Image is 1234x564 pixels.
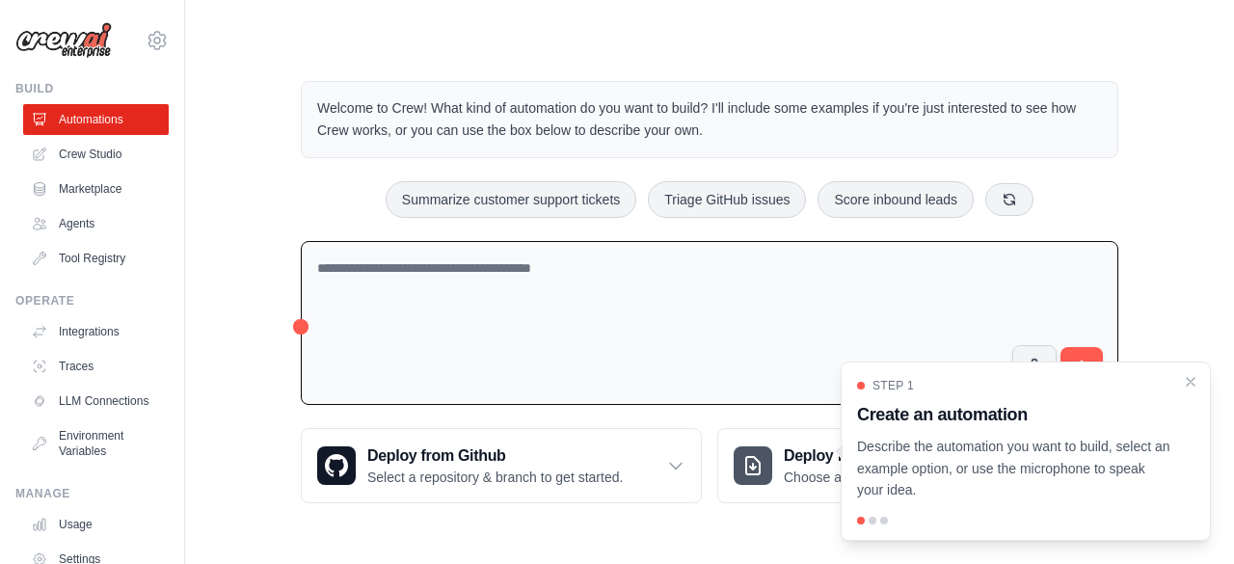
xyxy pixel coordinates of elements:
a: Tool Registry [23,243,169,274]
p: Welcome to Crew! What kind of automation do you want to build? I'll include some examples if you'... [317,97,1102,142]
a: Agents [23,208,169,239]
h3: Create an automation [857,401,1171,428]
a: Integrations [23,316,169,347]
p: Describe the automation you want to build, select an example option, or use the microphone to spe... [857,436,1171,501]
img: Logo [15,22,112,59]
p: Select a repository & branch to get started. [367,468,623,487]
button: Close walkthrough [1183,374,1198,389]
h3: Deploy from Github [367,444,623,468]
button: Score inbound leads [818,181,974,218]
a: Usage [23,509,169,540]
div: Build [15,81,169,96]
p: Choose a zip file to upload. [784,468,947,487]
div: Manage [15,486,169,501]
span: Step 1 [872,378,914,393]
button: Summarize customer support tickets [386,181,636,218]
h3: Deploy from zip file [784,444,947,468]
button: Triage GitHub issues [648,181,806,218]
a: Crew Studio [23,139,169,170]
a: LLM Connections [23,386,169,416]
a: Automations [23,104,169,135]
a: Traces [23,351,169,382]
a: Environment Variables [23,420,169,467]
a: Marketplace [23,174,169,204]
div: Operate [15,293,169,309]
